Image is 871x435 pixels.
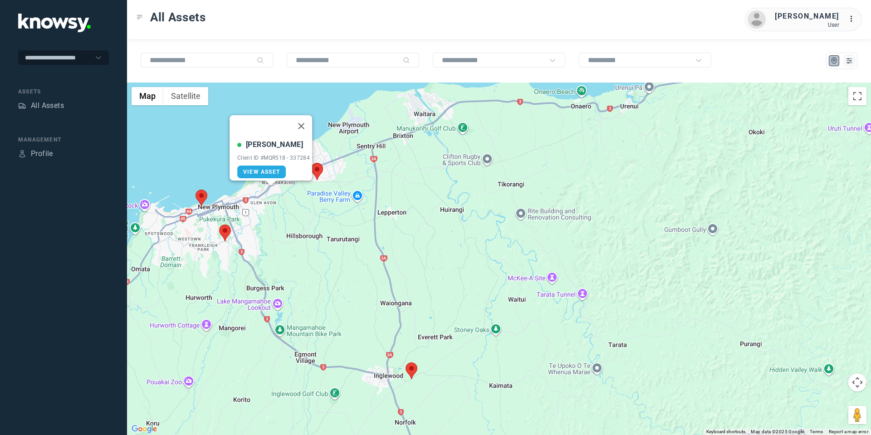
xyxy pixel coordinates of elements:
[845,57,853,65] div: List
[18,100,64,111] a: AssetsAll Assets
[775,11,839,22] div: [PERSON_NAME]
[129,423,159,435] img: Google
[829,429,868,434] a: Report a map error
[706,429,745,435] button: Keyboard shortcuts
[848,87,866,105] button: Toggle fullscreen view
[848,406,866,424] button: Drag Pegman onto the map to open Street View
[290,115,312,137] button: Close
[18,136,109,144] div: Management
[18,150,26,158] div: Profile
[849,15,858,22] tspan: ...
[848,14,859,26] div: :
[748,10,766,29] img: avatar.png
[163,87,208,105] button: Show satellite imagery
[31,148,53,159] div: Profile
[132,87,163,105] button: Show street map
[257,57,264,64] div: Search
[403,57,410,64] div: Search
[810,429,823,434] a: Terms
[848,14,859,24] div: :
[129,423,159,435] a: Open this area in Google Maps (opens a new window)
[848,373,866,391] button: Map camera controls
[150,9,206,25] span: All Assets
[18,14,91,32] img: Application Logo
[31,100,64,111] div: All Assets
[237,155,310,161] div: Client ID #MQR518 - 337284
[751,429,804,434] span: Map data ©2025 Google
[18,102,26,110] div: Assets
[237,166,286,178] a: View Asset
[18,88,109,96] div: Assets
[775,22,839,28] div: User
[137,14,143,20] div: Toggle Menu
[18,148,53,159] a: ProfileProfile
[246,139,303,150] div: [PERSON_NAME]
[830,57,838,65] div: Map
[243,169,280,175] span: View Asset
